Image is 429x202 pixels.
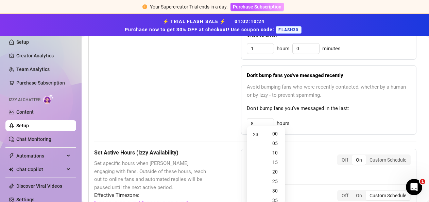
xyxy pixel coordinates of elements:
[94,191,207,200] span: Effective Timezone:
[352,191,366,200] div: On
[420,179,425,184] span: 1
[9,97,40,103] span: Izzy AI Chatter
[337,154,411,165] div: segmented control
[276,26,301,34] span: FLASH30
[230,3,284,11] button: Purchase Subscription
[230,4,284,10] a: Purchase Subscription
[16,123,29,128] a: Setup
[268,158,284,167] div: 15
[338,191,352,200] div: Off
[268,177,284,186] div: 25
[337,190,411,201] div: segmented control
[235,19,265,24] span: 01 : 02 : 10 : 24
[248,130,264,139] div: 23
[268,186,284,196] div: 30
[16,136,51,142] a: Chat Monitoring
[150,4,228,10] span: Your Supercreator Trial ends in a day.
[277,120,290,128] span: hours
[268,139,284,148] div: 05
[247,83,411,99] span: Avoid bumping fans who were recently contacted, whether by a human or by Izzy - to prevent spamming.
[366,155,410,165] div: Custom Schedule
[43,94,54,104] img: AI Chatter
[16,109,34,115] a: Content
[277,45,290,53] span: hours
[366,191,410,200] div: Custom Schedule
[16,50,71,61] a: Creator Analytics
[125,27,276,32] strong: Purchase now to get 30% OFF at checkout! Use coupon code:
[338,155,352,165] div: Off
[247,72,343,78] strong: Don't bump fans you've messaged recently
[322,45,341,53] span: minutes
[94,160,207,191] span: Set specific hours when [PERSON_NAME] engaging with fans. Outside of these hours, reach out to on...
[233,4,281,10] span: Purchase Subscription
[352,155,366,165] div: On
[16,164,65,175] span: Chat Copilot
[9,153,14,159] span: thunderbolt
[142,4,147,9] span: exclamation-circle
[268,167,284,177] div: 20
[406,179,422,195] iframe: Intercom live chat
[247,105,411,113] span: Don't bump fans you've messaged in the last:
[16,80,65,86] a: Purchase Subscription
[16,39,29,45] a: Setup
[125,19,304,32] strong: ⚡ TRIAL FLASH SALE ⚡
[9,167,13,172] img: Chat Copilot
[16,150,65,161] span: Automations
[268,148,284,158] div: 10
[268,129,284,139] div: 00
[16,67,50,72] a: Team Analytics
[16,183,62,189] a: Discover Viral Videos
[94,149,207,157] h5: Set Active Hours (Izzy Availability)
